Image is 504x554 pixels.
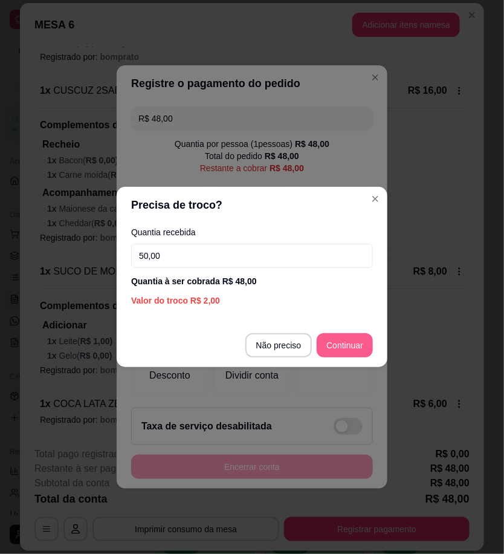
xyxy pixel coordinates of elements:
[131,228,373,236] label: Quantia recebida
[366,189,385,209] button: Close
[131,295,373,307] div: Valor do troco R$ 2,00
[317,333,373,357] button: Continuar
[131,275,373,287] div: Quantia à ser cobrada R$ 48,00
[245,333,312,357] button: Não preciso
[117,187,387,223] header: Precisa de troco?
